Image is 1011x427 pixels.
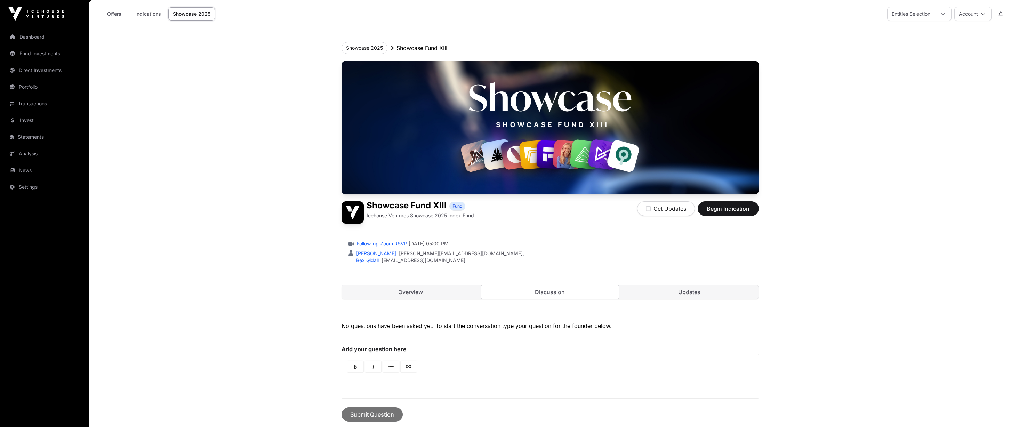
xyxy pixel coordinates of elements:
[698,201,759,216] button: Begin Indication
[355,257,379,263] a: Bex Gidall
[6,29,83,45] a: Dashboard
[131,7,166,21] a: Indications
[396,44,447,52] p: Showcase Fund XIII
[347,361,363,372] a: Bold
[976,394,1011,427] iframe: Chat Widget
[8,7,64,21] img: Icehouse Ventures Logo
[481,285,619,299] a: Discussion
[6,163,83,178] a: News
[6,46,83,61] a: Fund Investments
[706,204,750,213] span: Begin Indication
[342,201,364,224] img: Showcase Fund XIII
[6,79,83,95] a: Portfolio
[382,257,465,264] a: [EMAIL_ADDRESS][DOMAIN_NAME]
[383,361,399,372] a: Lists
[452,203,462,209] span: Fund
[888,7,934,21] div: Entities Selection
[355,240,407,247] a: Follow-up Zoom RSVP
[6,113,83,128] a: Invest
[6,63,83,78] a: Direct Investments
[342,285,759,299] nav: Tabs
[355,250,524,257] div: ,
[698,208,759,215] a: Begin Indication
[365,361,381,372] a: Italic
[401,361,417,372] a: Link
[342,61,759,194] img: Showcase Fund XIII
[6,179,83,195] a: Settings
[954,7,992,21] button: Account
[620,285,759,299] a: Updates
[342,346,759,353] label: Add your question here
[367,201,447,211] h1: Showcase Fund XIII
[399,250,523,257] a: [PERSON_NAME][EMAIL_ADDRESS][DOMAIN_NAME]
[342,285,480,299] a: Overview
[6,146,83,161] a: Analysis
[342,322,759,330] p: No questions have been asked yet. To start the conversation type your question for the founder be...
[6,96,83,111] a: Transactions
[342,42,387,54] button: Showcase 2025
[637,201,695,216] button: Get Updates
[6,129,83,145] a: Statements
[367,212,475,219] p: Icehouse Ventures Showcase 2025 Index Fund.
[168,7,215,21] a: Showcase 2025
[409,240,449,247] span: [DATE] 05:00 PM
[355,250,396,256] a: [PERSON_NAME]
[100,7,128,21] a: Offers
